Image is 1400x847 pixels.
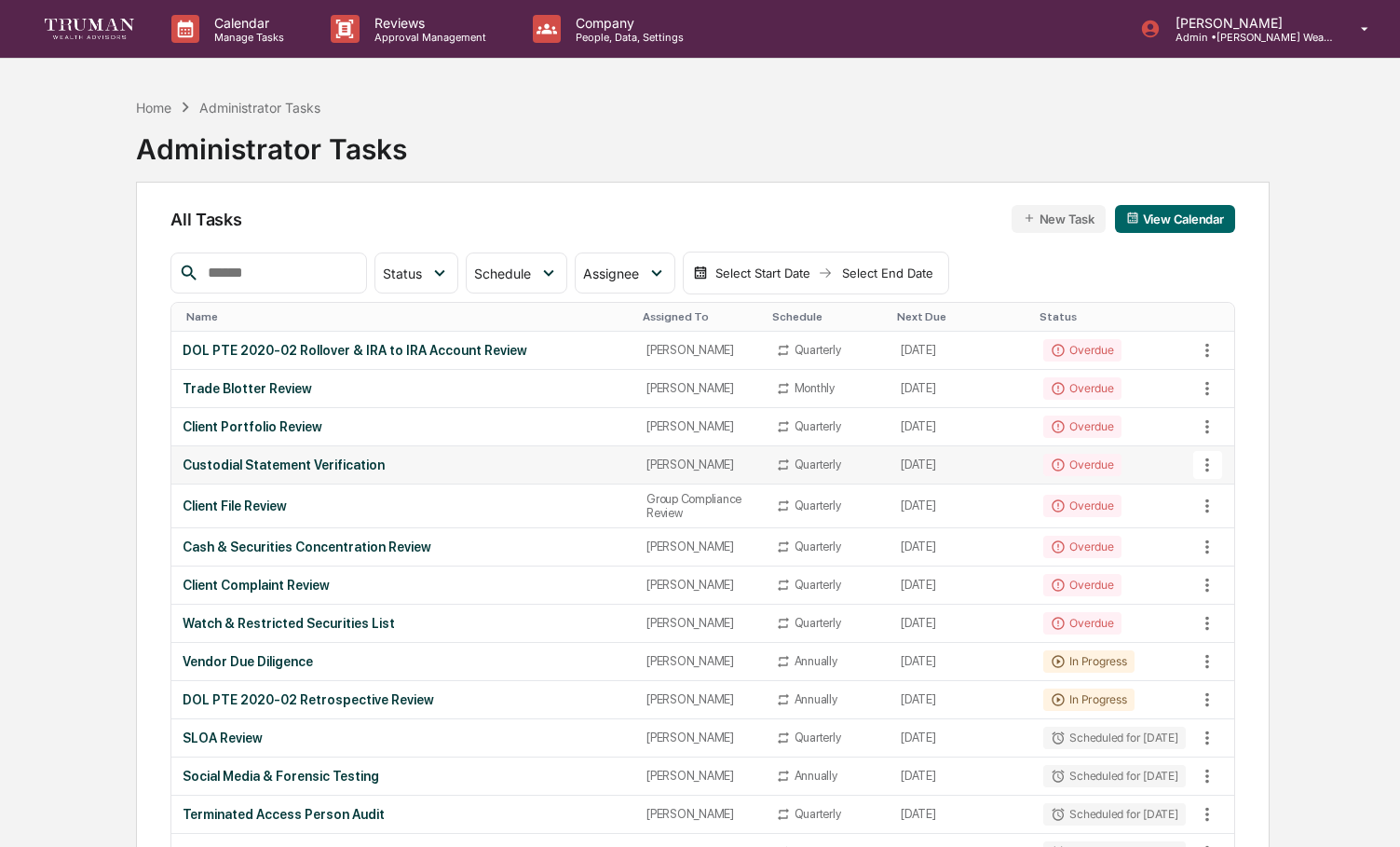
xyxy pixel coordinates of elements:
div: Overdue [1043,339,1121,362]
td: [DATE] [890,370,1032,408]
td: [DATE] [890,485,1032,528]
div: Administrator Tasks [136,117,407,166]
div: Quarterly [795,540,841,553]
p: [PERSON_NAME] [1161,15,1334,31]
div: Overdue [1043,495,1121,517]
div: Monthly [795,381,835,395]
div: Trade Blotter Review [183,381,624,396]
div: Toggle SortBy [1197,310,1234,323]
div: Toggle SortBy [186,310,628,323]
div: Scheduled for [DATE] [1043,803,1185,826]
div: [PERSON_NAME] [646,616,753,630]
td: [DATE] [890,719,1032,758]
p: Reviews [360,15,496,31]
div: Vendor Due Diligence [183,654,624,669]
div: Custodial Statement Verification [183,458,624,472]
div: Overdue [1043,536,1121,558]
div: Overdue [1043,454,1121,476]
div: Quarterly [795,807,841,821]
div: Quarterly [795,578,841,592]
p: Manage Tasks [199,31,293,44]
td: [DATE] [890,796,1032,834]
td: [DATE] [890,605,1032,643]
button: View Calendar [1115,205,1235,233]
div: In Progress [1043,689,1134,711]
div: Toggle SortBy [643,310,756,323]
div: [PERSON_NAME] [646,654,753,668]
td: [DATE] [890,758,1032,796]
div: Group Compliance Review [646,492,753,520]
div: [PERSON_NAME] [646,731,753,745]
p: Approval Management [360,31,496,44]
span: Assignee [583,266,639,281]
div: Overdue [1043,416,1121,438]
span: Pylon [185,102,225,116]
button: New Task [1012,205,1106,233]
div: Watch & Restricted Securities List [183,616,624,631]
div: Administrator Tasks [199,100,320,116]
div: Client File Review [183,499,624,513]
div: [PERSON_NAME] [646,769,753,783]
div: Quarterly [795,343,841,357]
div: Social Media & Forensic Testing [183,769,624,784]
div: [PERSON_NAME] [646,381,753,395]
td: [DATE] [890,408,1032,446]
div: Terminated Access Person Audit [183,807,624,822]
div: DOL PTE 2020-02 Rollover & IRA to IRA Account Review [183,343,624,358]
span: Status [383,266,422,281]
td: [DATE] [890,332,1032,370]
img: calendar [1126,212,1139,225]
div: Quarterly [795,419,841,433]
div: Toggle SortBy [897,310,1025,323]
div: Client Complaint Review [183,578,624,593]
div: Overdue [1043,612,1121,635]
span: All Tasks [170,210,241,229]
td: [DATE] [890,643,1032,681]
td: [DATE] [890,528,1032,567]
div: SLOA Review [183,731,624,745]
p: Admin • [PERSON_NAME] Wealth [1161,31,1334,44]
div: Cash & Securities Concentration Review [183,540,624,554]
img: calendar [693,266,708,280]
div: [PERSON_NAME] [646,540,753,553]
td: [DATE] [890,681,1032,719]
p: People, Data, Settings [561,31,693,44]
td: [DATE] [890,446,1032,485]
div: Quarterly [795,499,841,512]
div: Annually [795,769,837,783]
div: [PERSON_NAME] [646,692,753,706]
img: logo [45,19,134,38]
div: [PERSON_NAME] [646,343,753,357]
div: Annually [795,654,837,668]
div: Overdue [1043,377,1121,400]
a: Powered byPylon [131,102,225,116]
div: [PERSON_NAME] [646,419,753,433]
div: Toggle SortBy [772,310,883,323]
div: Scheduled for [DATE] [1043,727,1185,749]
div: [PERSON_NAME] [646,578,753,592]
div: [PERSON_NAME] [646,807,753,821]
p: Calendar [199,15,293,31]
div: Select Start Date [712,266,814,280]
div: Home [136,100,171,116]
td: [DATE] [890,567,1032,605]
div: Scheduled for [DATE] [1043,765,1185,787]
div: Annually [795,692,837,706]
div: Quarterly [795,731,841,745]
div: [PERSON_NAME] [646,458,753,471]
div: Quarterly [795,616,841,630]
span: Schedule [474,266,531,281]
p: Company [561,15,693,31]
div: Client Portfolio Review [183,419,624,434]
img: arrow right [818,266,833,280]
div: Quarterly [795,458,841,471]
div: Overdue [1043,574,1121,596]
div: DOL PTE 2020-02 Retrospective Review [183,692,624,707]
div: In Progress [1043,650,1134,673]
div: Toggle SortBy [1040,310,1189,323]
div: Select End Date [836,266,939,280]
